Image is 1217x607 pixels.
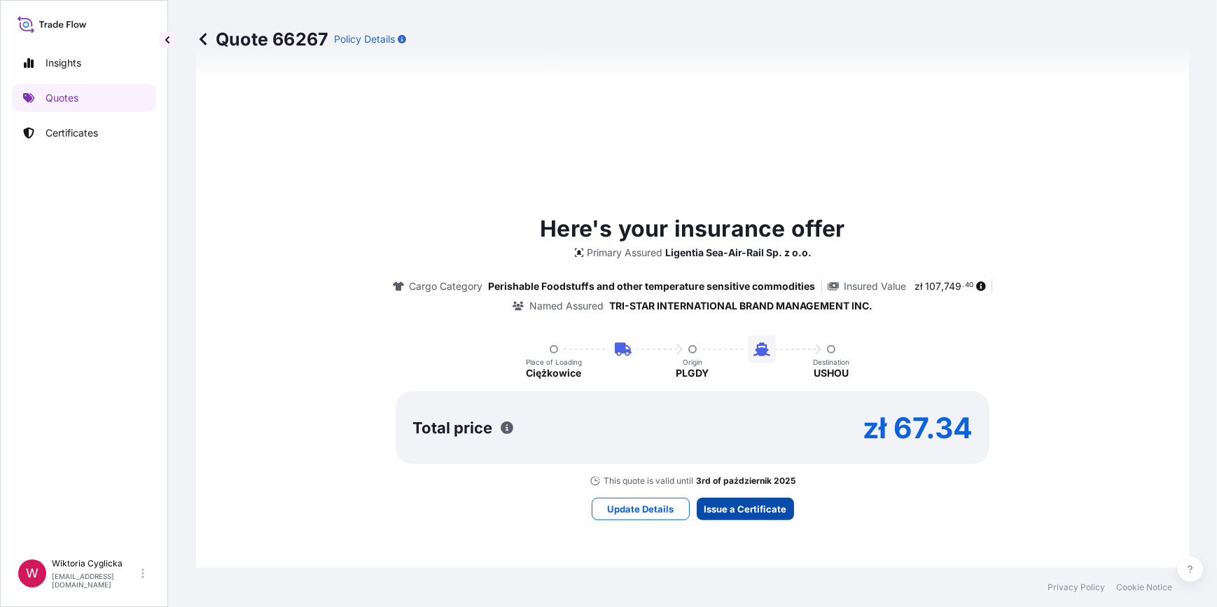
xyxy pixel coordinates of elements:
[196,28,328,50] p: Quote 66267
[12,119,156,147] a: Certificates
[46,91,78,105] p: Quotes
[607,502,674,516] p: Update Details
[926,281,942,291] span: 107
[945,281,962,291] span: 749
[609,299,872,313] p: TRI-STAR INTERNATIONAL BRAND MANAGEMENT INC.
[489,279,816,293] p: Perishable Foodstuffs and other temperature sensitive commodities
[676,366,709,380] p: PLGDY
[46,56,81,70] p: Insights
[697,498,794,520] button: Issue a Certificate
[52,572,139,589] p: [EMAIL_ADDRESS][DOMAIN_NAME]
[334,32,395,46] p: Policy Details
[529,299,604,313] p: Named Assured
[704,502,786,516] p: Issue a Certificate
[963,283,965,288] span: .
[696,475,795,487] p: 3rd of październik 2025
[814,366,849,380] p: USHOU
[46,126,98,140] p: Certificates
[1116,582,1172,593] a: Cookie Notice
[863,417,973,439] p: zł 67.34
[942,281,945,291] span: ,
[844,279,907,293] p: Insured Value
[526,358,582,366] p: Place of Loading
[683,358,702,366] p: Origin
[12,49,156,77] a: Insights
[666,246,812,260] p: Ligentia Sea-Air-Rail Sp. z o.o.
[52,558,139,569] p: Wiktoria Cyglicka
[12,84,156,112] a: Quotes
[1048,582,1105,593] a: Privacy Policy
[540,212,844,246] p: Here's your insurance offer
[604,475,693,487] p: This quote is valid until
[412,421,492,435] p: Total price
[813,358,849,366] p: Destination
[915,281,923,291] span: zł
[410,279,483,293] p: Cargo Category
[592,498,690,520] button: Update Details
[527,366,582,380] p: Ciężkowice
[587,246,663,260] p: Primary Assured
[26,566,39,580] span: W
[965,283,973,288] span: 40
